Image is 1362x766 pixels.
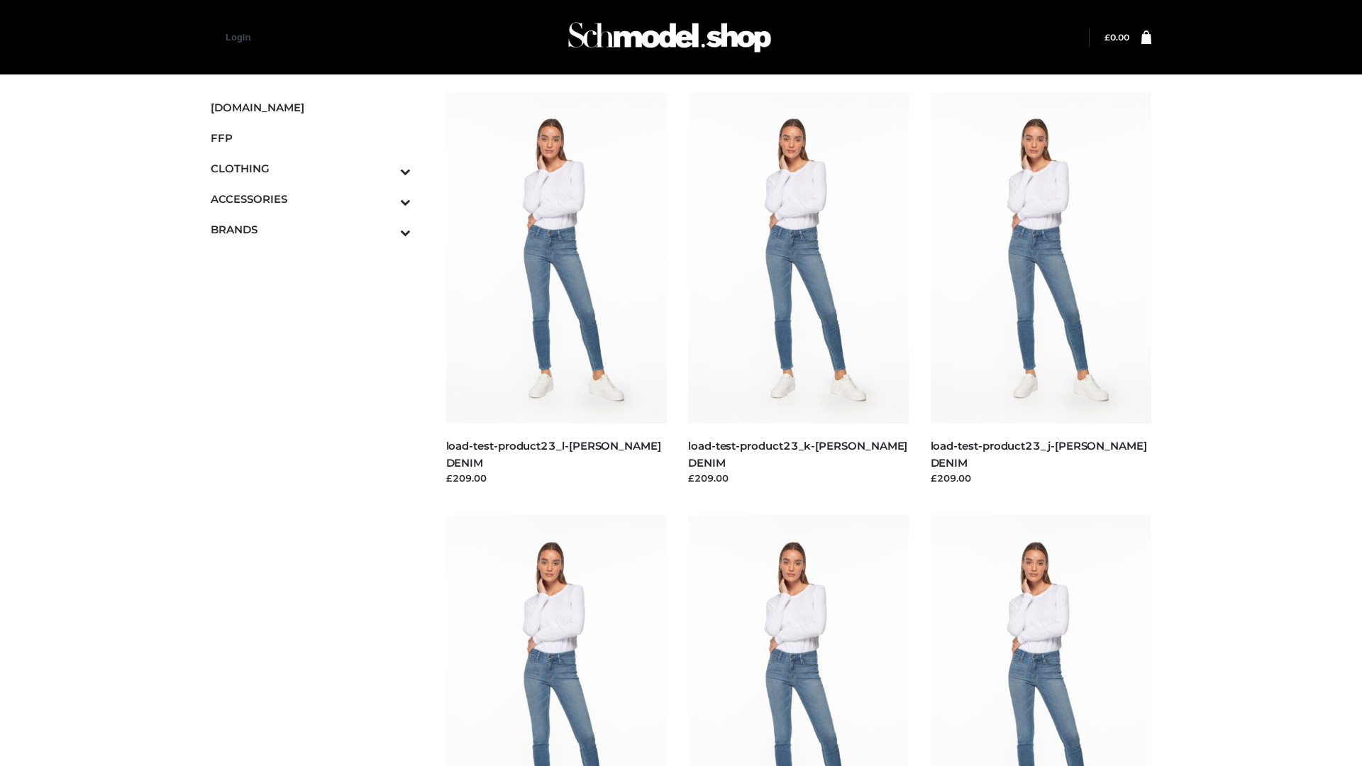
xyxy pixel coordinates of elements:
a: FFP [211,123,411,153]
bdi: 0.00 [1104,32,1129,43]
a: load-test-product23_k-[PERSON_NAME] DENIM [688,439,907,469]
img: Schmodel Admin 964 [563,9,776,65]
span: £ [1104,32,1110,43]
a: ACCESSORIESToggle Submenu [211,184,411,214]
span: BRANDS [211,221,411,238]
a: load-test-product23_l-[PERSON_NAME] DENIM [446,439,661,469]
a: CLOTHINGToggle Submenu [211,153,411,184]
button: Toggle Submenu [361,184,411,214]
a: £0.00 [1104,32,1129,43]
span: FFP [211,130,411,146]
span: ACCESSORIES [211,191,411,207]
a: load-test-product23_j-[PERSON_NAME] DENIM [931,439,1147,469]
div: £209.00 [446,471,668,485]
div: £209.00 [931,471,1152,485]
a: Login [226,32,250,43]
a: [DOMAIN_NAME] [211,92,411,123]
a: BRANDSToggle Submenu [211,214,411,245]
span: [DOMAIN_NAME] [211,99,411,116]
span: CLOTHING [211,160,411,177]
div: £209.00 [688,471,909,485]
button: Toggle Submenu [361,214,411,245]
button: Toggle Submenu [361,153,411,184]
